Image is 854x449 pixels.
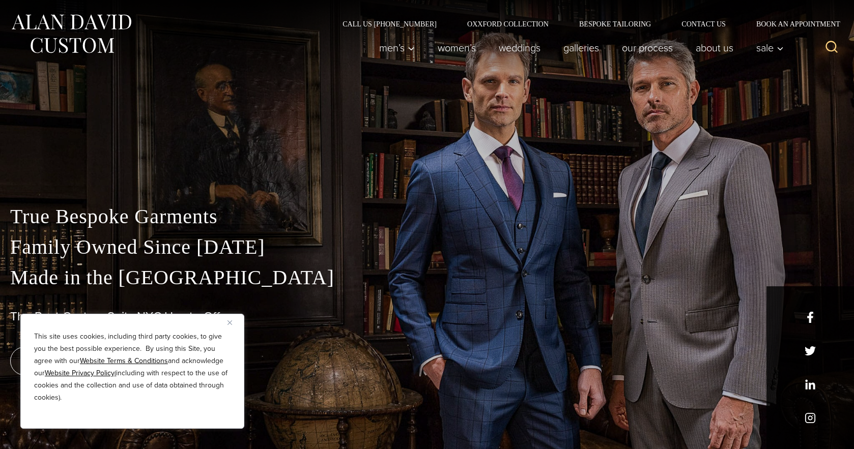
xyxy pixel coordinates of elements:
[552,38,611,58] a: Galleries
[379,43,415,53] span: Men’s
[10,201,844,293] p: True Bespoke Garments Family Owned Since [DATE] Made in the [GEOGRAPHIC_DATA]
[685,38,745,58] a: About Us
[564,20,666,27] a: Bespoke Tailoring
[756,43,784,53] span: Sale
[10,309,844,324] h1: The Best Custom Suits NYC Has to Offer
[34,331,231,404] p: This site uses cookies, including third party cookies, to give you the best possible experience. ...
[611,38,685,58] a: Our Process
[452,20,564,27] a: Oxxford Collection
[488,38,552,58] a: weddings
[227,316,240,328] button: Close
[10,347,153,375] a: book an appointment
[10,11,132,56] img: Alan David Custom
[368,38,789,58] nav: Primary Navigation
[819,36,844,60] button: View Search Form
[327,20,452,27] a: Call Us [PHONE_NUMBER]
[741,20,844,27] a: Book an Appointment
[45,368,115,378] a: Website Privacy Policy
[666,20,741,27] a: Contact Us
[80,355,168,366] a: Website Terms & Conditions
[227,320,232,325] img: Close
[327,20,844,27] nav: Secondary Navigation
[426,38,488,58] a: Women’s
